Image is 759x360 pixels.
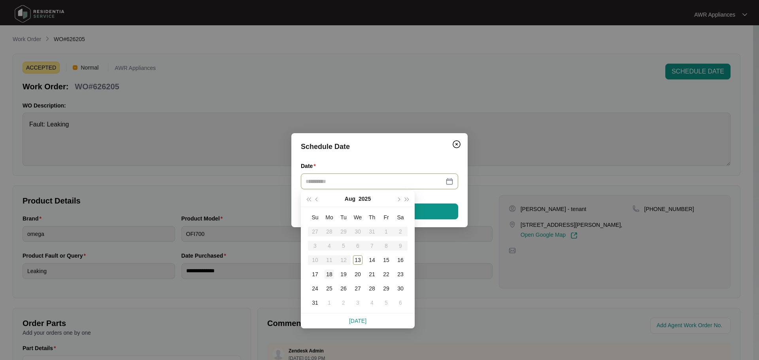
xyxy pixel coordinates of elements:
[353,270,363,279] div: 20
[381,284,391,293] div: 29
[310,270,320,279] div: 17
[345,191,355,207] button: Aug
[349,318,366,324] a: [DATE]
[353,255,363,265] div: 13
[336,296,351,310] td: 2025-09-02
[393,267,408,281] td: 2025-08-23
[351,210,365,224] th: We
[322,281,336,296] td: 2025-08-25
[396,298,405,307] div: 6
[351,281,365,296] td: 2025-08-27
[365,267,379,281] td: 2025-08-21
[336,267,351,281] td: 2025-08-19
[310,298,320,307] div: 31
[379,253,393,267] td: 2025-08-15
[351,267,365,281] td: 2025-08-20
[351,296,365,310] td: 2025-09-03
[301,162,319,170] label: Date
[393,210,408,224] th: Sa
[367,270,377,279] div: 21
[393,281,408,296] td: 2025-08-30
[379,210,393,224] th: Fr
[381,298,391,307] div: 5
[365,296,379,310] td: 2025-09-04
[336,210,351,224] th: Tu
[396,270,405,279] div: 23
[351,253,365,267] td: 2025-08-13
[396,284,405,293] div: 30
[308,281,322,296] td: 2025-08-24
[306,177,444,186] input: Date
[308,210,322,224] th: Su
[336,281,351,296] td: 2025-08-26
[322,210,336,224] th: Mo
[325,284,334,293] div: 25
[322,267,336,281] td: 2025-08-18
[301,141,458,152] div: Schedule Date
[308,267,322,281] td: 2025-08-17
[365,281,379,296] td: 2025-08-28
[367,255,377,265] div: 14
[393,296,408,310] td: 2025-09-06
[353,284,363,293] div: 27
[325,298,334,307] div: 1
[310,284,320,293] div: 24
[365,253,379,267] td: 2025-08-14
[353,298,363,307] div: 3
[308,296,322,310] td: 2025-08-31
[450,138,463,151] button: Close
[381,255,391,265] div: 15
[379,296,393,310] td: 2025-09-05
[339,298,348,307] div: 2
[359,191,371,207] button: 2025
[322,296,336,310] td: 2025-09-01
[379,281,393,296] td: 2025-08-29
[339,284,348,293] div: 26
[393,253,408,267] td: 2025-08-16
[452,139,461,149] img: closeCircle
[367,298,377,307] div: 4
[379,267,393,281] td: 2025-08-22
[381,270,391,279] div: 22
[325,270,334,279] div: 18
[396,255,405,265] div: 16
[365,210,379,224] th: Th
[339,270,348,279] div: 19
[367,284,377,293] div: 28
